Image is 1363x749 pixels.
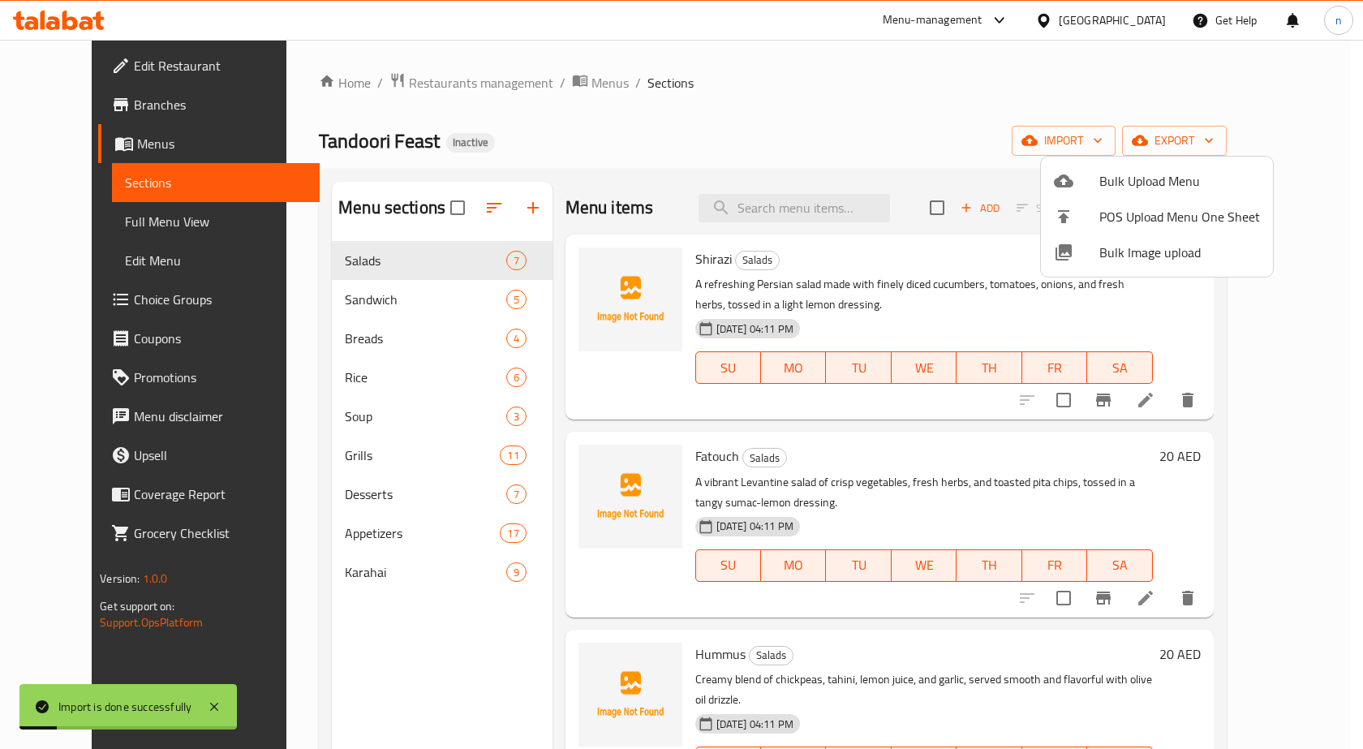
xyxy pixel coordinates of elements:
[58,698,191,716] div: Import is done successfully
[1041,163,1273,199] li: Upload bulk menu
[1099,207,1260,226] span: POS Upload Menu One Sheet
[1099,171,1260,191] span: Bulk Upload Menu
[1041,199,1273,235] li: POS Upload Menu One Sheet
[1099,243,1260,262] span: Bulk Image upload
